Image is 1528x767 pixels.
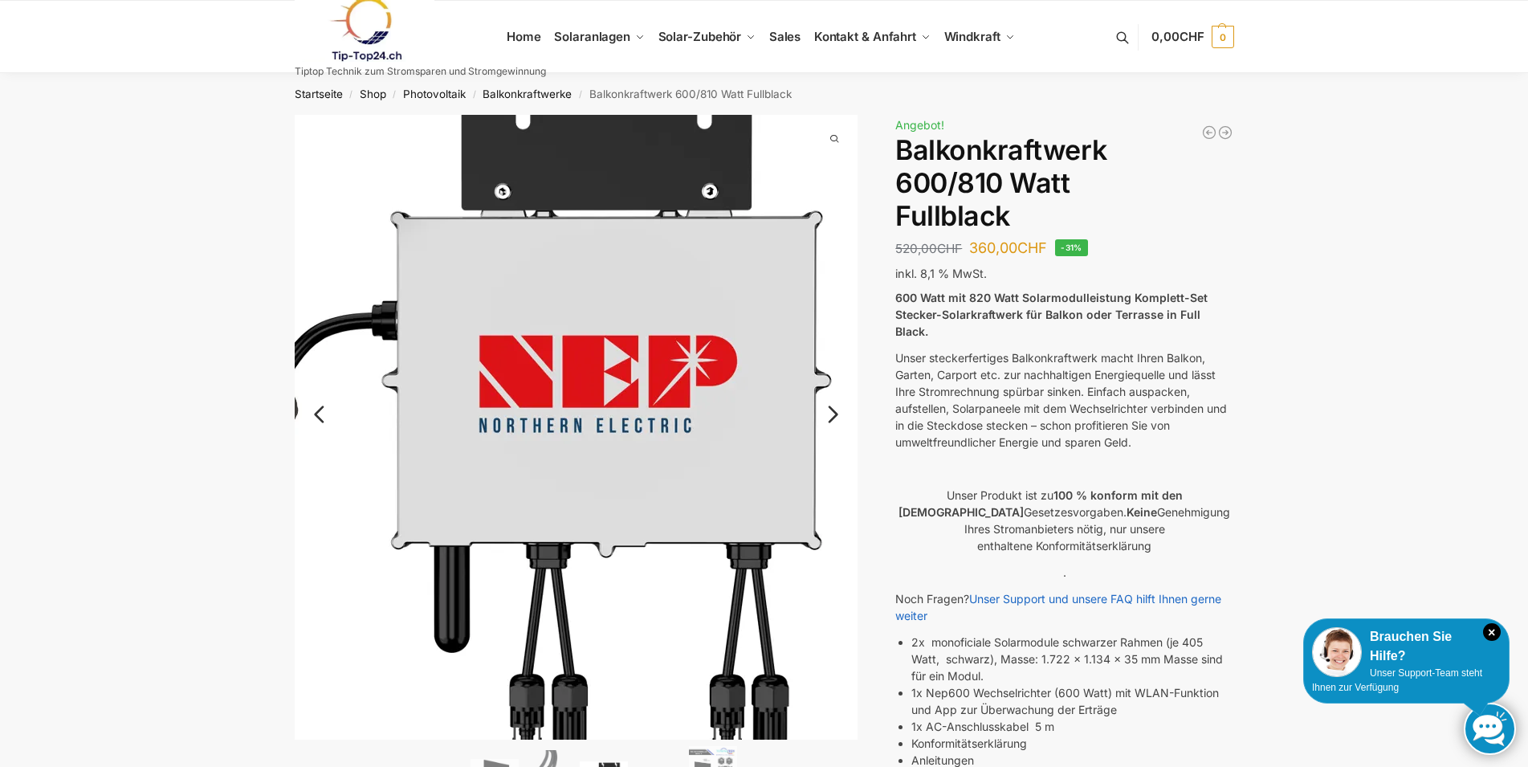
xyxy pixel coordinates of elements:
[1201,124,1217,141] a: Balkonkraftwerk 445/600 Watt Bificial
[895,134,1233,232] h1: Balkonkraftwerk 600/810 Watt Fullblack
[1151,29,1204,44] span: 0,00
[295,88,343,100] a: Startseite
[895,349,1233,451] p: Unser steckerfertiges Balkonkraftwerk macht Ihren Balkon, Garten, Carport etc. zur nachhaltigen E...
[762,1,807,73] a: Sales
[1180,29,1204,44] span: CHF
[937,1,1021,73] a: Windkraft
[895,291,1208,338] strong: 600 Watt mit 820 Watt Solarmodulleistung Komplett-Set Stecker-Solarkraftwerk für Balkon oder Terr...
[944,29,1000,44] span: Windkraft
[911,684,1233,718] li: 1x Nep600 Wechselrichter (600 Watt) mit WLAN-Funktion und App zur Überwachung der Erträge
[895,487,1233,554] p: Unser Produkt ist zu Gesetzesvorgaben. Genehmigung Ihres Stromanbieters nötig, nur unsere enthalt...
[1312,667,1482,693] span: Unser Support-Team steht Ihnen zur Verfügung
[895,592,1221,622] a: Unser Support und unsere FAQ hilft Ihnen gerne weiter
[572,88,589,101] span: /
[769,29,801,44] span: Sales
[651,1,762,73] a: Solar-Zubehör
[937,241,962,256] span: CHF
[895,564,1233,581] p: .
[658,29,742,44] span: Solar-Zubehör
[1212,26,1234,48] span: 0
[483,88,572,100] a: Balkonkraftwerke
[911,735,1233,752] li: Konformitätserklärung
[343,88,360,101] span: /
[266,73,1262,115] nav: Breadcrumb
[1127,505,1157,519] strong: Keine
[807,1,937,73] a: Kontakt & Anfahrt
[1217,124,1233,141] a: Balkonkraftwerk 405/600 Watt erweiterbar
[554,29,630,44] span: Solaranlagen
[1151,13,1233,61] a: 0,00CHF 0
[295,67,546,76] p: Tiptop Technik zum Stromsparen und Stromgewinnung
[911,634,1233,684] li: 2x monoficiale Solarmodule schwarzer Rahmen (je 405 Watt, schwarz), Masse: 1.722 x 1.134 x 35 mm ...
[360,88,386,100] a: Shop
[1055,239,1088,256] span: -31%
[898,488,1183,519] strong: 100 % konform mit den [DEMOGRAPHIC_DATA]
[466,88,483,101] span: /
[895,118,944,132] span: Angebot!
[895,241,962,256] bdi: 520,00
[1312,627,1501,666] div: Brauchen Sie Hilfe?
[1483,623,1501,641] i: Schließen
[403,88,466,100] a: Photovoltaik
[814,29,916,44] span: Kontakt & Anfahrt
[1312,627,1362,677] img: Customer service
[548,1,651,73] a: Solaranlagen
[911,718,1233,735] li: 1x AC-Anschlusskabel 5 m
[386,88,403,101] span: /
[895,267,987,280] span: inkl. 8,1 % MwSt.
[969,239,1047,256] bdi: 360,00
[1017,239,1047,256] span: CHF
[895,590,1233,624] p: Noch Fragen?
